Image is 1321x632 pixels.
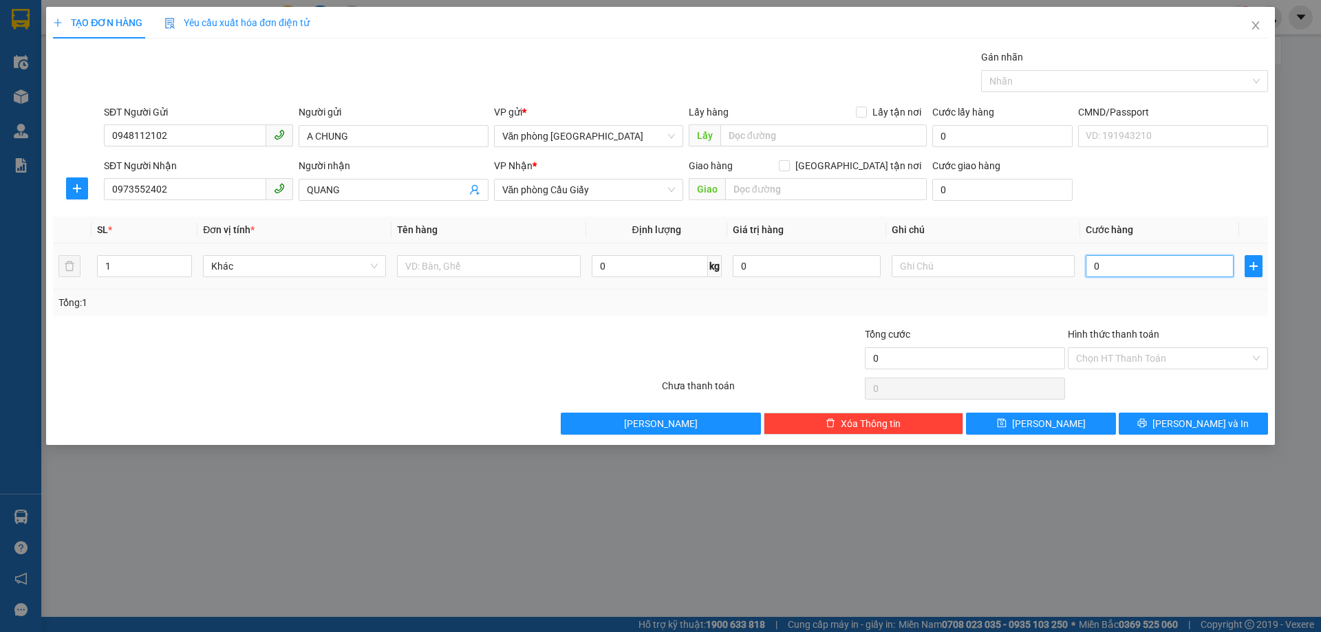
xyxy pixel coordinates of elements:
span: [GEOGRAPHIC_DATA] tận nơi [790,158,927,173]
label: Gán nhãn [981,52,1023,63]
th: Ghi chú [886,217,1080,243]
span: Xóa Thông tin [841,416,901,431]
div: Người gửi [299,105,488,120]
div: SĐT Người Nhận [104,158,293,173]
span: plus [1245,261,1262,272]
input: Dọc đường [720,124,927,146]
div: VP gửi [494,105,683,120]
span: plus [53,18,63,28]
label: Cước lấy hàng [932,107,994,118]
span: printer [1137,418,1147,429]
span: TẠO ĐƠN HÀNG [53,17,142,28]
button: plus [66,177,88,199]
img: icon [164,18,175,29]
span: Văn phòng Thanh Hóa [502,126,675,146]
input: VD: Bàn, Ghế [397,255,580,277]
span: [PERSON_NAME] [1012,416,1086,431]
span: Tổng cước [865,329,910,340]
span: Giao [689,178,725,200]
span: phone [274,129,285,140]
span: Lấy tận nơi [867,105,927,120]
button: plus [1245,255,1263,277]
span: close [1250,20,1261,31]
input: Cước lấy hàng [932,125,1073,147]
span: user-add [469,184,480,195]
span: Văn phòng Cầu Giấy [502,179,675,200]
span: Định lượng [632,224,681,235]
div: Chưa thanh toán [660,378,863,402]
label: Hình thức thanh toán [1068,329,1159,340]
span: save [997,418,1007,429]
span: Giá trị hàng [733,224,784,235]
div: CMND/Passport [1078,105,1267,120]
label: Cước giao hàng [932,160,1000,171]
span: Lấy [689,124,720,146]
span: delete [826,418,835,429]
span: Đơn vị tính [203,224,255,235]
button: delete [58,255,80,277]
button: Close [1236,7,1275,45]
button: [PERSON_NAME] [561,413,761,435]
span: Yêu cầu xuất hóa đơn điện tử [164,17,310,28]
span: Tên hàng [397,224,438,235]
span: plus [67,183,87,194]
span: Lấy hàng [689,107,729,118]
button: printer[PERSON_NAME] và In [1119,413,1268,435]
span: VP Nhận [494,160,533,171]
span: [PERSON_NAME] và In [1152,416,1249,431]
div: SĐT Người Gửi [104,105,293,120]
span: [PERSON_NAME] [624,416,698,431]
span: phone [274,183,285,194]
button: deleteXóa Thông tin [764,413,964,435]
input: Ghi Chú [892,255,1075,277]
span: Giao hàng [689,160,733,171]
button: save[PERSON_NAME] [966,413,1115,435]
input: Dọc đường [725,178,927,200]
span: kg [708,255,722,277]
div: Tổng: 1 [58,295,510,310]
input: Cước giao hàng [932,179,1073,201]
div: Người nhận [299,158,488,173]
span: Khác [211,256,378,276]
input: 0 [733,255,881,277]
span: SL [97,224,108,235]
span: Cước hàng [1086,224,1133,235]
